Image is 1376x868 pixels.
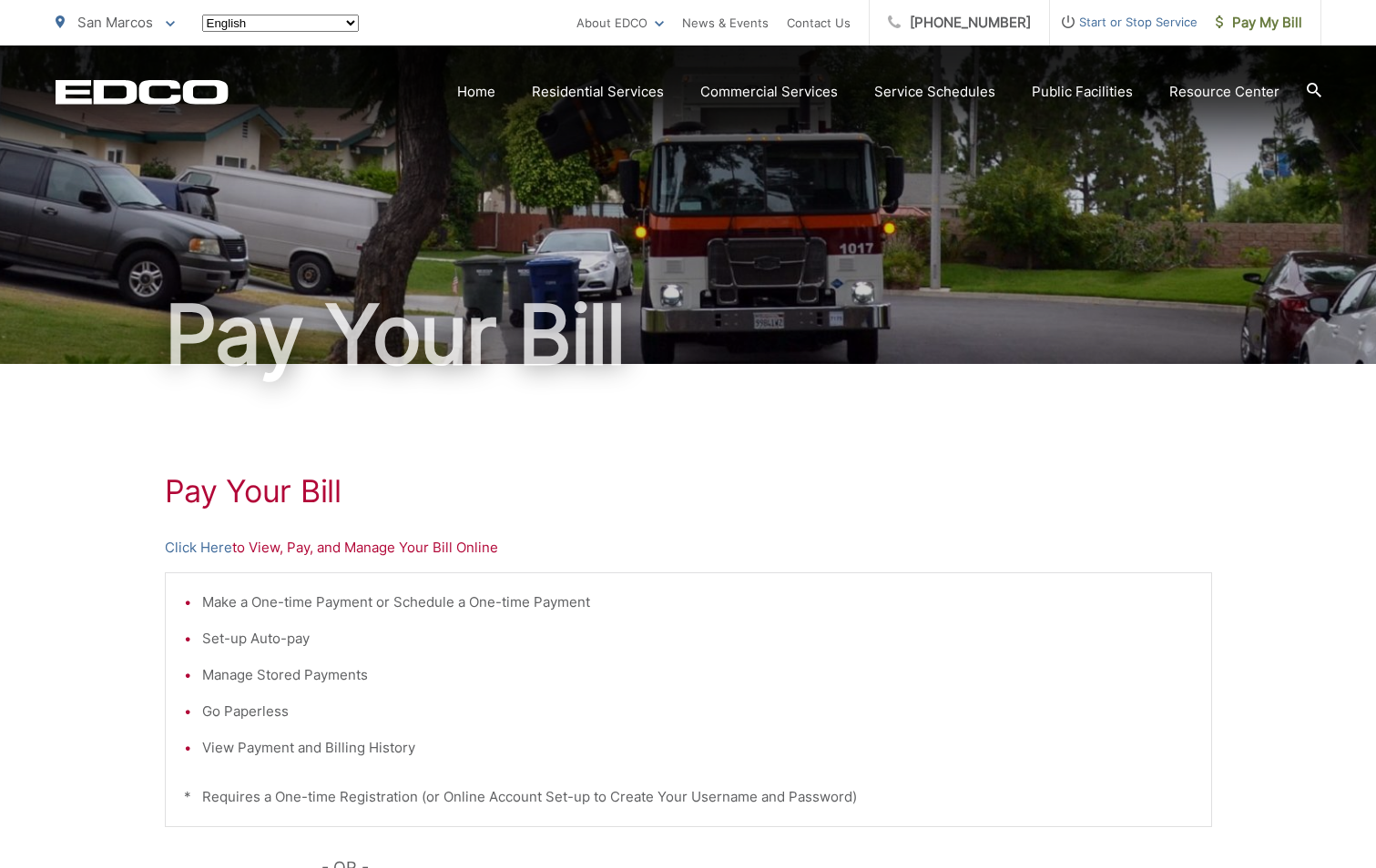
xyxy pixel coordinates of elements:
[56,289,1321,380] h1: Pay Your Bill
[77,14,153,31] span: San Marcos
[1216,12,1302,34] span: Pay My Bill
[202,15,359,32] select: Select a language
[165,537,1212,559] p: to View, Pay, and Manage Your Bill Online
[532,81,664,103] a: Residential Services
[576,12,664,34] a: About EDCO
[165,537,232,559] a: Click Here
[457,81,495,103] a: Home
[1169,81,1279,103] a: Resource Center
[202,737,1193,759] li: View Payment and Billing History
[184,786,1193,808] p: * Requires a One-time Registration (or Online Account Set-up to Create Your Username and Password)
[874,81,995,103] a: Service Schedules
[202,628,1193,650] li: Set-up Auto-pay
[202,591,1193,613] li: Make a One-time Payment or Schedule a One-time Payment
[56,79,229,105] a: EDCD logo. Return to the homepage.
[165,473,1212,510] h1: Pay Your Bill
[787,12,851,34] a: Contact Us
[682,12,769,34] a: News & Events
[202,701,1193,722] li: Go Paperless
[202,664,1193,686] li: Manage Stored Payments
[700,81,838,103] a: Commercial Services
[1032,81,1133,103] a: Public Facilities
